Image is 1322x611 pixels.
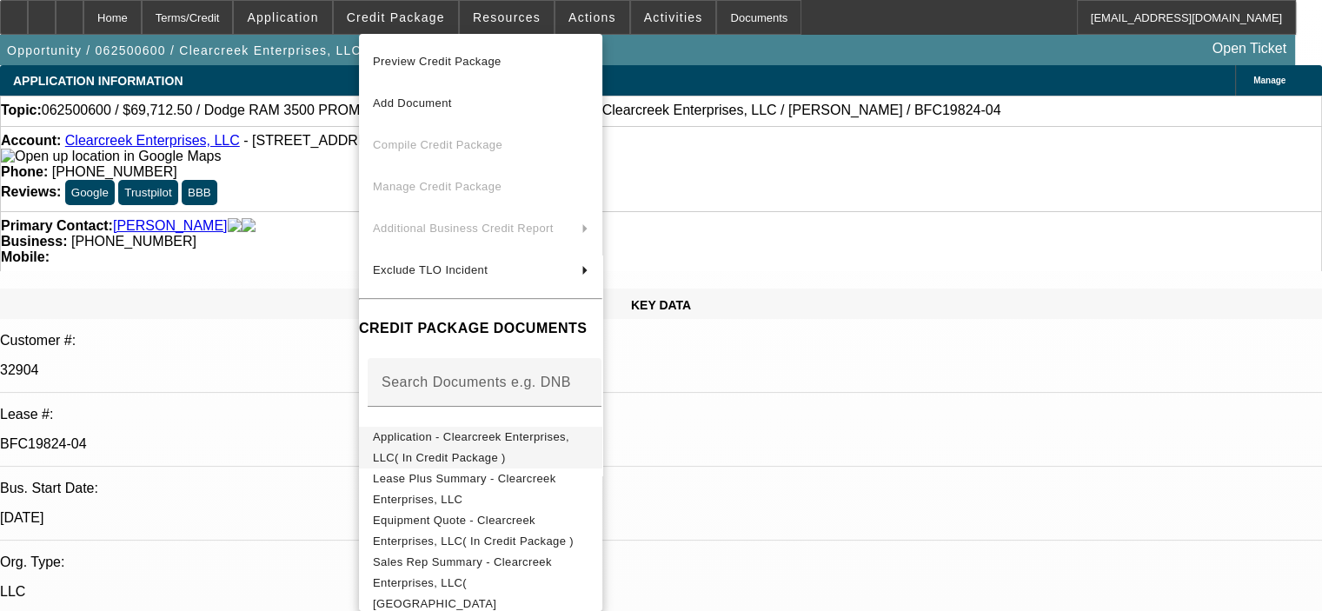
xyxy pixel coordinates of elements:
span: Application - Clearcreek Enterprises, LLC( In Credit Package ) [373,430,569,464]
h4: CREDIT PACKAGE DOCUMENTS [359,318,602,339]
mat-label: Search Documents e.g. DNB [382,375,571,389]
span: Exclude TLO Incident [373,263,488,276]
span: Add Document [373,96,452,110]
button: Application - Clearcreek Enterprises, LLC( In Credit Package ) [359,427,602,468]
button: Equipment Quote - Clearcreek Enterprises, LLC( In Credit Package ) [359,510,602,552]
span: Preview Credit Package [373,55,502,68]
span: Equipment Quote - Clearcreek Enterprises, LLC( In Credit Package ) [373,514,574,548]
button: Lease Plus Summary - Clearcreek Enterprises, LLC [359,468,602,510]
span: Lease Plus Summary - Clearcreek Enterprises, LLC [373,472,556,506]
